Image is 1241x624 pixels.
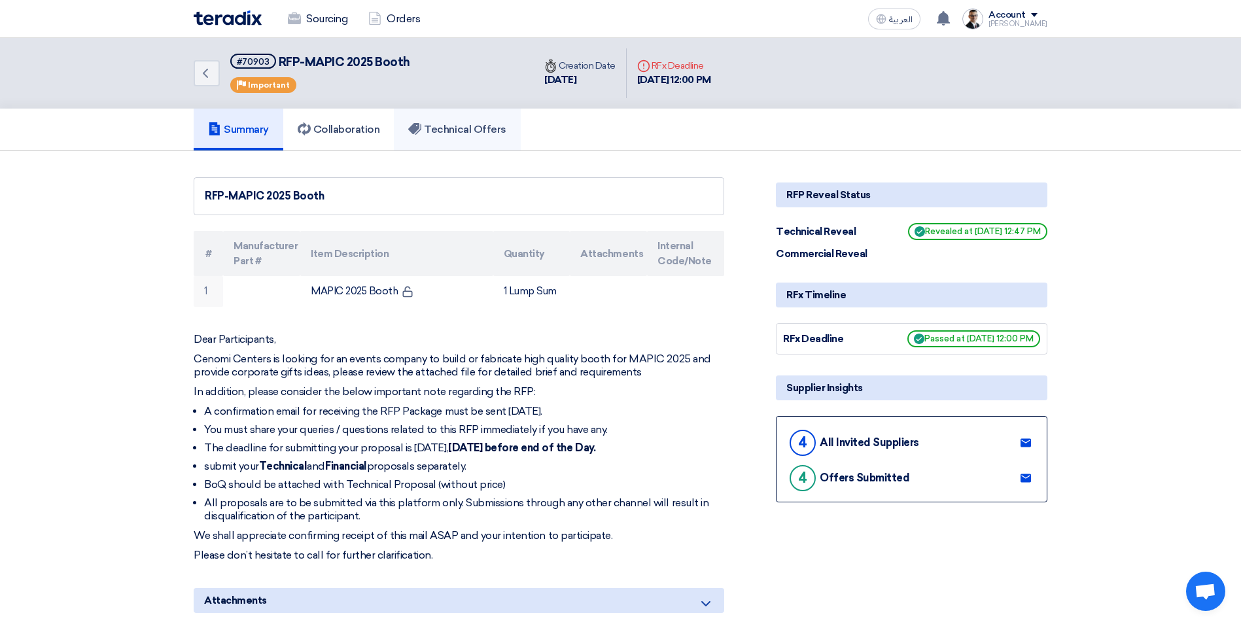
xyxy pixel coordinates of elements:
[194,109,283,150] a: Summary
[194,10,262,26] img: Teradix logo
[358,5,430,33] a: Orders
[194,231,223,276] th: #
[208,123,269,136] h5: Summary
[204,460,724,473] li: submit your and proposals separately.
[194,529,724,542] p: We shall appreciate confirming receipt of this mail ASAP and your intention to participate.
[204,423,724,436] li: You must share your queries / questions related to this RFP immediately if you have any.
[408,123,506,136] h5: Technical Offers
[647,231,724,276] th: Internal Code/Note
[204,496,724,523] li: All proposals are to be submitted via this platform only. Submissions through any other channel w...
[776,182,1047,207] div: RFP Reveal Status
[300,231,493,276] th: Item Description
[205,188,713,204] div: RFP-MAPIC 2025 Booth
[868,9,920,29] button: العربية
[544,73,616,88] div: [DATE]
[194,333,724,346] p: Dear Participants,
[394,109,520,150] a: Technical Offers
[820,472,909,484] div: Offers Submitted
[493,276,570,307] td: 1 Lump Sum
[790,465,816,491] div: 4
[783,332,881,347] div: RFx Deadline
[204,442,724,455] li: The deadline for submitting your proposal is [DATE],
[637,73,711,88] div: [DATE] 12:00 PM
[277,5,358,33] a: Sourcing
[776,224,874,239] div: Technical Reveal
[325,460,367,472] strong: Financial
[237,58,270,66] div: #70903
[907,330,1040,347] span: Passed at [DATE] 12:00 PM
[962,9,983,29] img: Jamal_pic_no_background_1753695917957.png
[544,59,616,73] div: Creation Date
[988,10,1026,21] div: Account
[300,276,493,307] td: MAPIC 2025 Booth
[230,54,410,70] h5: RFP-MAPIC 2025 Booth
[298,123,380,136] h5: Collaboration
[204,478,724,491] li: BoQ should be attached with Technical Proposal (without price)
[790,430,816,456] div: 4
[259,460,307,472] strong: Technical
[279,55,410,69] span: RFP-MAPIC 2025 Booth
[448,442,595,454] strong: [DATE] before end of the Day.
[194,353,724,379] p: Cenomi Centers is looking for an events company to build or fabricate high quality booth for MAPI...
[204,405,724,418] li: A confirmation email for receiving the RFP Package must be sent [DATE].
[776,247,874,262] div: Commercial Reveal
[493,231,570,276] th: Quantity
[988,20,1047,27] div: [PERSON_NAME]
[248,80,290,90] span: Important
[908,223,1047,240] span: Revealed at [DATE] 12:47 PM
[223,231,300,276] th: Manufacturer Part #
[637,59,711,73] div: RFx Deadline
[283,109,394,150] a: Collaboration
[194,549,724,562] p: Please don’t hesitate to call for further clarification.
[820,436,919,449] div: All Invited Suppliers
[204,593,267,608] span: Attachments
[776,283,1047,307] div: RFx Timeline
[570,231,647,276] th: Attachments
[194,385,724,398] p: In addition, please consider the below important note regarding the RFP:
[776,375,1047,400] div: Supplier Insights
[194,276,223,307] td: 1
[1186,572,1225,611] a: Open chat
[889,15,913,24] span: العربية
